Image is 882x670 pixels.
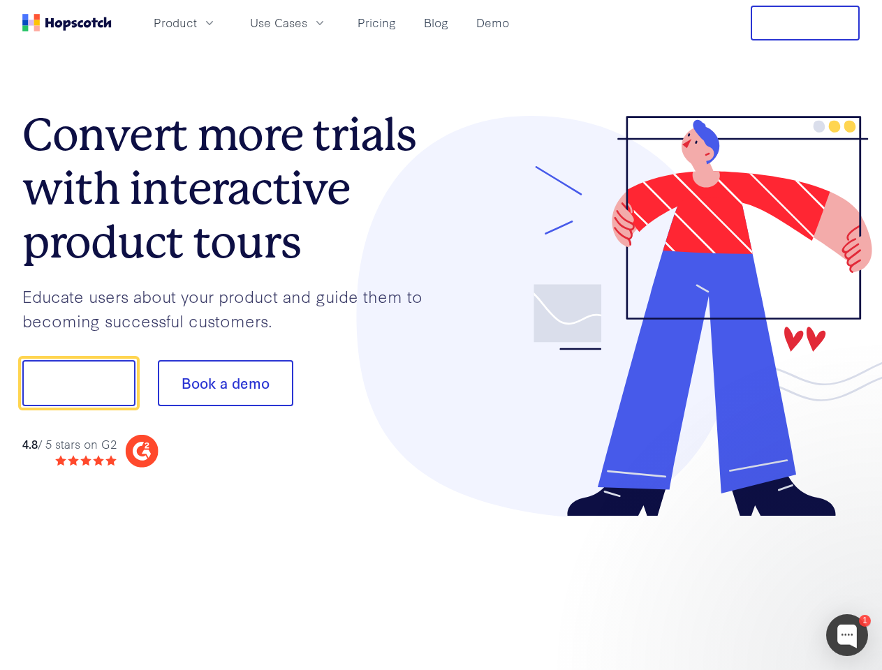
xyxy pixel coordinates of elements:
strong: 4.8 [22,435,38,452]
a: Pricing [352,11,402,34]
h1: Convert more trials with interactive product tours [22,108,441,269]
span: Product [154,14,197,31]
button: Free Trial [751,6,860,40]
button: Product [145,11,225,34]
a: Blog [418,11,454,34]
a: Demo [471,11,515,34]
div: / 5 stars on G2 [22,435,117,453]
button: Use Cases [242,11,335,34]
span: Use Cases [250,14,307,31]
p: Educate users about your product and guide them to becoming successful customers. [22,284,441,332]
div: 1 [859,615,871,627]
button: Show me! [22,360,135,406]
button: Book a demo [158,360,293,406]
a: Home [22,14,112,31]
